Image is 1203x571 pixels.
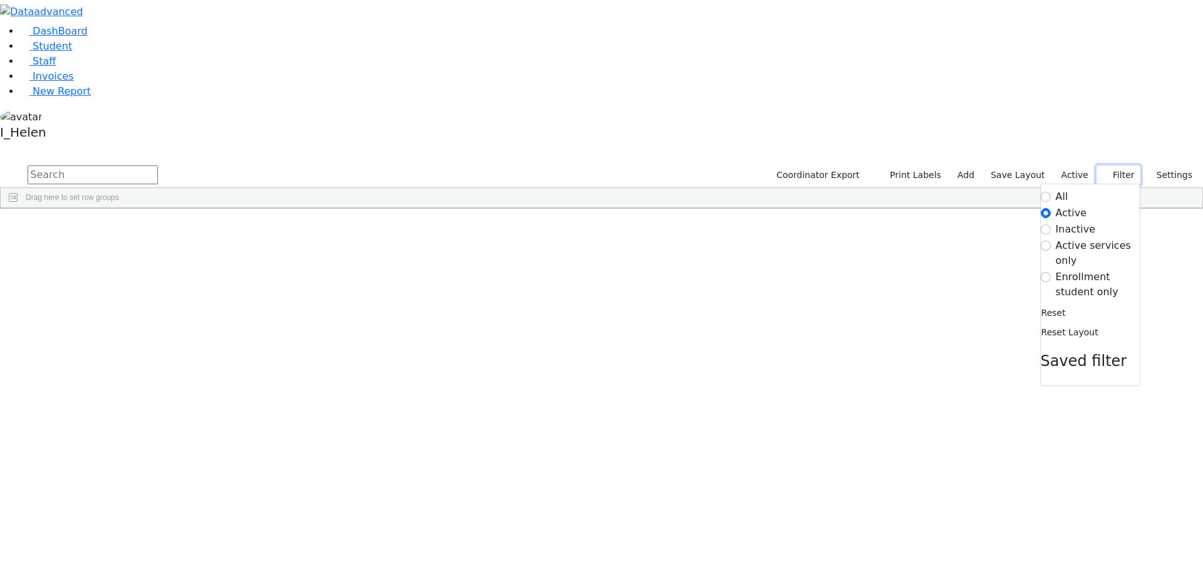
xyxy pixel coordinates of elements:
span: Student [33,40,72,52]
input: Active services only [1041,241,1051,251]
span: Saved filter [1041,352,1127,370]
a: Student [20,40,72,52]
span: Staff [33,55,56,67]
label: Active services only [1056,238,1140,268]
label: Enrollment student only [1056,270,1140,300]
div: Settings [1040,184,1140,386]
button: Reset Layout [1041,323,1099,342]
a: DashBoard [20,25,88,37]
a: Staff [20,55,56,67]
input: All [1041,192,1051,202]
input: Active [1041,208,1051,218]
button: Print Labels [875,165,947,185]
input: Search [28,165,158,184]
label: Active [1056,206,1087,221]
button: Settings [1140,165,1198,185]
button: Filter [1096,165,1140,185]
input: Inactive [1041,224,1051,234]
a: Add [952,165,980,185]
a: Invoices [20,70,74,82]
input: Enrollment student only [1041,272,1051,282]
button: Save Layout [985,165,1050,185]
label: Active [1056,165,1094,185]
button: Reset [1041,303,1066,323]
label: Inactive [1056,222,1096,237]
span: Invoices [33,70,74,82]
label: All [1056,189,1068,204]
span: New Report [33,85,91,97]
span: Drag here to set row groups [26,193,119,202]
span: DashBoard [33,25,88,37]
button: Coordinator Export [768,165,865,185]
a: New Report [20,85,91,97]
